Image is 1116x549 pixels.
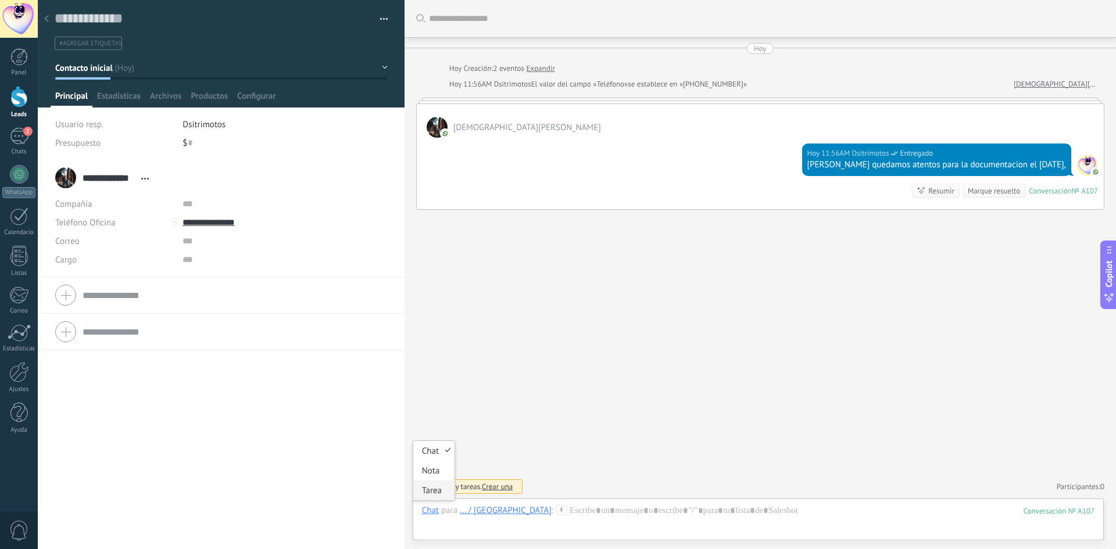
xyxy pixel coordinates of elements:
a: Participantes:0 [1057,482,1104,491]
span: Copilot [1103,260,1115,287]
div: Ayuda [2,426,36,434]
img: com.amocrm.amocrmwa.svg [441,130,449,138]
div: Leads [2,111,36,119]
span: Dsitrimotos [1077,155,1098,176]
div: No hay tareas. [437,482,513,491]
div: Hoy 11:56AM [449,78,494,90]
div: Calendario [2,229,36,236]
div: Listas [2,270,36,277]
span: para [441,505,457,516]
span: Correo [55,236,80,247]
div: Estadísticas [2,345,36,353]
span: Dsitrimotos (Oficina de Venta) [852,148,889,159]
div: Resumir [928,185,954,196]
div: Hoy [754,43,767,54]
div: $ [183,134,387,152]
div: WhatsApp [2,187,35,198]
span: 0 [1100,482,1104,491]
div: Marque resuelto [968,185,1020,196]
span: 2 eventos [493,63,524,74]
div: № A107 [1072,186,1098,196]
span: Presupuesto [55,138,101,149]
span: Teléfono Oficina [55,217,116,228]
div: ... / MANIZALES [460,505,552,515]
span: Estadísticas [97,91,141,107]
span: 2 [23,127,33,136]
div: Creación: [449,63,555,74]
div: Hoy 11:56AM [807,148,852,159]
img: com.amocrm.amocrmwa.svg [1092,168,1100,176]
div: Usuario resp. [55,115,174,134]
span: se establece en «[PHONE_NUMBER]» [628,78,747,90]
span: Dsitrimotos [183,119,226,130]
div: Ajustes [2,386,36,393]
div: Tarea [413,480,455,500]
div: Chats [2,148,36,156]
div: Hoy [449,63,464,74]
span: jesus edicson [453,122,601,133]
span: : [552,505,553,516]
span: Usuario resp. [55,119,103,130]
div: Nota [413,461,455,480]
span: Dsitrimotos [494,79,531,89]
span: El valor del campo «Teléfono» [531,78,628,90]
div: Compañía [55,195,174,213]
div: 107 [1024,506,1094,516]
a: [DEMOGRAPHIC_DATA][PERSON_NAME] [1014,78,1098,90]
button: Correo [55,232,80,250]
span: Principal [55,91,88,107]
span: Cargo [55,256,77,264]
span: Configurar [237,91,276,107]
span: Archivos [150,91,181,107]
div: [PERSON_NAME] quedamos atentos para la documentacion el [DATE], [807,159,1067,171]
div: Cargo [55,250,174,269]
div: Correo [2,307,36,315]
button: Teléfono Oficina [55,213,116,232]
span: #agregar etiquetas [59,40,121,48]
div: Panel [2,69,36,77]
span: Productos [191,91,228,107]
span: Crear una [482,482,513,491]
span: jesus edicson [427,117,448,138]
a: Expandir [526,63,555,74]
div: Conversación [1029,186,1072,196]
div: Presupuesto [55,134,174,152]
span: Entregado [900,148,933,159]
div: Chat [413,441,455,461]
